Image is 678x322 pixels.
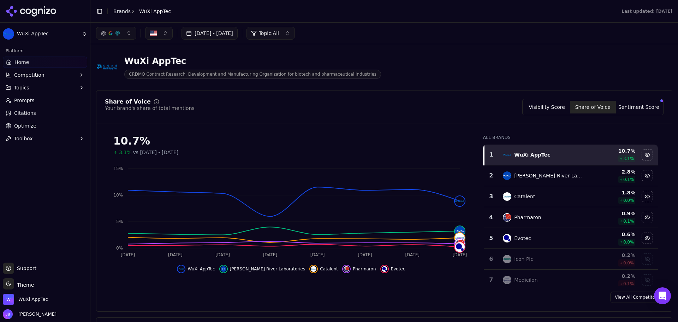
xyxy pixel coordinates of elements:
tr: 6icon plcIcon Plc0.2%0.0%Show icon plc data [484,249,658,270]
tspan: [DATE] [310,252,325,257]
img: evotec [382,266,387,272]
a: View All Competitors [610,292,664,303]
img: catalent [311,266,316,272]
button: Hide catalent data [309,265,338,273]
div: 10.7% [113,135,469,147]
button: Open organization switcher [3,294,48,305]
div: 0.2 % [590,273,635,280]
tspan: [DATE] [121,252,135,257]
tr: 3catalentCatalent1.8%0.0%Hide catalent data [484,186,658,207]
tr: 7medicilonMedicilon0.2%0.1%Show medicilon data [484,270,658,291]
tspan: 0% [116,246,123,251]
img: medicilon [503,276,511,284]
button: Hide pharmaron data [342,265,376,273]
div: Pharmaron [514,214,541,221]
div: 3 [487,192,496,201]
button: Share of Voice [570,101,616,113]
div: WuXi AppTec [124,55,381,67]
tspan: [DATE] [358,252,372,257]
a: Prompts [3,95,87,106]
img: charles river laboratories [455,226,465,236]
button: Hide charles river laboratories data [219,265,305,273]
img: evotec [503,234,511,242]
div: 6 [487,255,496,263]
button: Hide catalent data [642,191,653,202]
img: WuXi AppTec [3,294,14,305]
tspan: 5% [116,219,123,224]
img: icon plc [503,255,511,263]
span: WuXi AppTec [188,266,215,272]
img: US [150,30,157,37]
a: Optimize [3,120,87,131]
div: [PERSON_NAME] River Laboratories [514,172,584,179]
img: WuXi AppTec [3,28,14,40]
span: Catalent [320,266,338,272]
img: pharmaron [503,213,511,222]
button: Sentiment Score [616,101,662,113]
span: Toolbox [14,135,33,142]
div: Open Intercom Messenger [654,287,671,304]
tr: 2charles river laboratories[PERSON_NAME] River Laboratories2.8%0.1%Hide charles river laboratorie... [484,165,658,186]
div: Icon Plc [514,256,533,263]
button: Show medicilon data [642,274,653,286]
div: Medicilon [514,276,537,283]
button: Toolbox [3,133,87,144]
a: Citations [3,107,87,119]
div: Data table [483,145,658,291]
span: Support [14,265,36,272]
span: Evotec [391,266,405,272]
img: catalent [503,192,511,201]
img: WuXi AppTec [96,56,119,78]
div: 2 [487,171,496,180]
button: Hide wuxi apptec data [642,149,653,160]
div: WuXi AppTec [514,151,550,158]
button: Competition [3,69,87,81]
nav: breadcrumb [113,8,171,15]
span: Prompts [14,97,35,104]
div: 0.6 % [590,231,635,238]
button: Topics [3,82,87,93]
tspan: [DATE] [263,252,278,257]
img: wuxi apptec [178,266,184,272]
div: 4 [487,213,496,222]
div: 1.8 % [590,189,635,196]
span: 0.1 % [623,177,634,182]
span: Home [14,59,29,66]
button: Hide pharmaron data [642,212,653,223]
div: Platform [3,45,87,57]
img: charles river laboratories [221,266,226,272]
div: 1 [487,151,496,159]
div: Catalent [514,193,535,200]
span: Pharmaron [353,266,376,272]
span: WuXi AppTec [139,8,171,15]
button: Hide evotec data [642,233,653,244]
tr: 5evotecEvotec0.6%0.0%Hide evotec data [484,228,658,249]
img: pharmaron [344,266,349,272]
span: [PERSON_NAME] [16,311,56,317]
span: CRDMO Contract Research, Development and Manufacturing Organization for biotech and pharmaceutica... [124,70,381,79]
div: Share of Voice [105,99,151,105]
div: 0.2 % [590,252,635,259]
span: 0.1 % [623,218,634,224]
img: wuxi apptec [503,151,511,159]
div: Last updated: [DATE] [621,8,672,14]
span: Topics [14,84,29,91]
button: Hide charles river laboratories data [642,170,653,181]
span: 0.0 % [623,239,634,245]
button: Visibility Score [524,101,570,113]
img: catalent [455,233,465,243]
button: Hide evotec data [380,265,405,273]
tspan: [DATE] [405,252,420,257]
a: Brands [113,8,131,14]
span: 3.1 % [623,156,634,162]
span: 3.1% [119,149,132,156]
span: 0.0 % [623,260,634,266]
span: Competition [14,71,44,78]
span: Optimize [14,122,36,129]
span: [PERSON_NAME] River Laboratories [230,266,305,272]
div: 0.9 % [590,210,635,217]
span: Topic: All [259,30,279,37]
div: All Brands [483,135,658,140]
span: WuXi AppTec [18,296,48,303]
img: Josef Bookert [3,309,13,319]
